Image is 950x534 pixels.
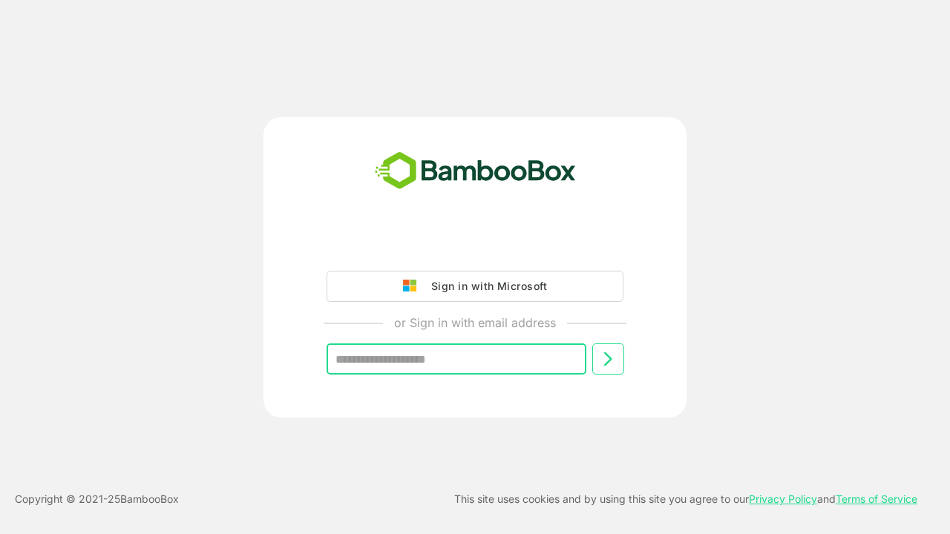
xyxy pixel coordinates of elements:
button: Sign in with Microsoft [327,271,623,302]
img: bamboobox [367,147,584,196]
p: or Sign in with email address [394,314,556,332]
img: google [403,280,424,293]
a: Privacy Policy [749,492,817,505]
iframe: Sign in with Google Button [319,229,631,262]
p: This site uses cookies and by using this site you agree to our and [454,490,917,508]
div: Sign in with Microsoft [424,277,547,296]
a: Terms of Service [836,492,917,505]
p: Copyright © 2021- 25 BambooBox [15,490,179,508]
